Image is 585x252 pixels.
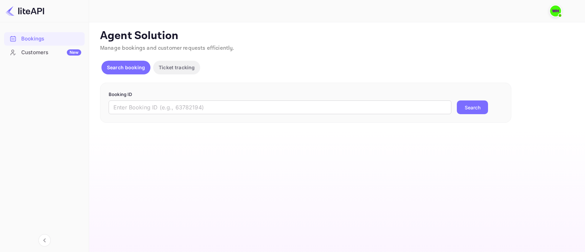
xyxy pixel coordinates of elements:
span: Manage bookings and customer requests efficiently. [100,45,234,52]
button: Search [457,100,488,114]
div: New [67,49,81,56]
p: Booking ID [109,91,503,98]
p: Search booking [107,64,145,71]
button: Collapse navigation [38,234,51,247]
img: LiteAPI logo [5,5,44,16]
div: Customers [21,49,81,57]
p: Ticket tracking [159,64,195,71]
a: CustomersNew [4,46,85,59]
input: Enter Booking ID (e.g., 63782194) [109,100,451,114]
a: Bookings [4,32,85,45]
div: Bookings [4,32,85,46]
img: walid harrass [550,5,561,16]
p: Agent Solution [100,29,573,43]
div: Bookings [21,35,81,43]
